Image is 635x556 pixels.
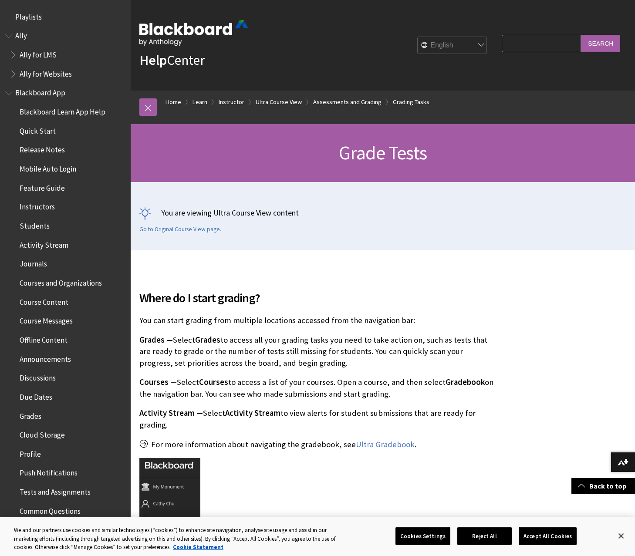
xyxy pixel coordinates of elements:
[20,162,76,173] span: Mobile Auto Login
[139,226,221,233] a: Go to Original Course View page.
[20,181,65,192] span: Feature Guide
[139,334,497,369] p: Select to access all your grading tasks you need to take action on, such as tests that are ready ...
[195,335,220,345] span: Grades
[20,295,68,307] span: Course Content
[139,315,415,325] span: You can start grading from multiple locations accessed from the navigation bar:
[15,29,27,40] span: Ally
[581,35,620,52] input: Search
[5,10,125,24] nav: Book outline for Playlists
[20,67,72,78] span: Ally for Websites
[20,333,68,344] span: Offline Content
[139,289,497,307] span: Where do I start grading?
[139,377,177,387] span: Courses —
[20,428,65,439] span: Cloud Storage
[139,408,203,418] span: Activity Stream —
[20,485,91,496] span: Tests and Assignments
[20,143,65,155] span: Release Notes
[173,543,223,551] a: More information about your privacy, opens in a new tab
[139,335,173,345] span: Grades —
[5,29,125,81] nav: Book outline for Anthology Ally Help
[139,20,248,46] img: Blackboard by Anthology
[219,97,244,108] a: Instructor
[139,408,497,430] p: Select to view alerts for student submissions that are ready for grading.
[395,527,450,545] button: Cookies Settings
[20,390,52,401] span: Due Dates
[20,352,71,364] span: Announcements
[339,141,427,165] span: Grade Tests
[15,10,42,21] span: Playlists
[139,377,497,399] p: Select to access a list of your courses. Open a course, and then select on the navigation bar. Yo...
[199,377,228,387] span: Courses
[519,527,577,545] button: Accept All Cookies
[356,439,415,450] a: Ultra Gradebook
[256,97,302,108] a: Ultra Course View
[393,97,429,108] a: Grading Tasks
[139,51,167,69] strong: Help
[139,207,626,218] p: You are viewing Ultra Course View content
[457,527,512,545] button: Reject All
[20,219,50,230] span: Students
[15,86,65,98] span: Blackboard App
[446,377,485,387] span: Gradebook
[20,466,78,478] span: Push Notifications
[20,371,56,382] span: Discussions
[139,51,205,69] a: HelpCenter
[418,37,487,54] select: Site Language Selector
[139,439,497,450] p: For more information about navigating the gradebook, see .
[193,97,207,108] a: Learn
[20,104,105,116] span: Blackboard Learn App Help
[20,200,55,212] span: Instructors
[571,478,635,494] a: Back to top
[20,276,102,287] span: Courses and Organizations
[20,504,81,516] span: Common Questions
[313,97,382,108] a: Assessments and Grading
[20,124,56,135] span: Quick Start
[20,238,68,249] span: Activity Stream
[611,526,631,546] button: Close
[20,447,41,458] span: Profile
[225,408,280,418] span: Activity Stream
[166,97,181,108] a: Home
[14,526,349,552] div: We and our partners use cookies and similar technologies (“cookies”) to enhance site navigation, ...
[20,314,73,326] span: Course Messages
[20,409,41,421] span: Grades
[20,47,57,59] span: Ally for LMS
[20,257,47,269] span: Journals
